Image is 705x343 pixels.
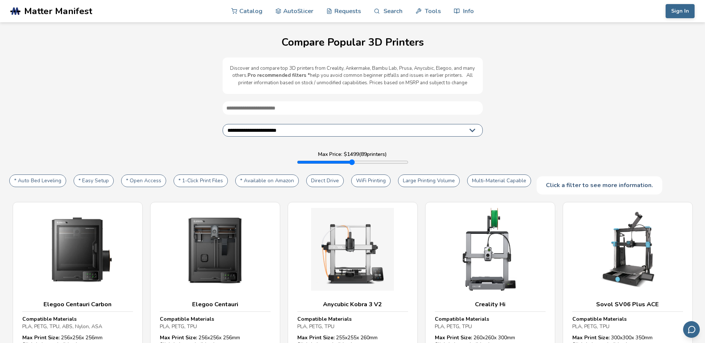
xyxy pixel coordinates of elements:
button: Large Printing Volume [398,174,460,187]
h3: Creality Hi [435,301,546,308]
button: Direct Drive [306,174,344,187]
b: Pro recommended filters * [248,72,310,79]
button: * 1-Click Print Files [174,174,228,187]
strong: Max Print Size: [572,334,609,341]
strong: Compatible Materials [160,316,214,323]
span: PLA, PETG, TPU [160,323,197,330]
strong: Compatible Materials [297,316,352,323]
strong: Max Print Size: [22,334,59,341]
button: * Easy Setup [74,174,114,187]
span: PLA, PETG, TPU [435,323,472,330]
strong: Max Print Size: [297,334,334,341]
h3: Elegoo Centauri [160,301,271,308]
button: * Available on Amazon [235,174,299,187]
h3: Anycubic Kobra 3 V2 [297,301,408,308]
button: Send feedback via email [683,321,700,338]
button: WiFi Printing [351,174,391,187]
h3: Sovol SV06 Plus ACE [572,301,683,308]
span: PLA, PETG, TPU [297,323,334,330]
strong: Compatible Materials [572,316,627,323]
strong: Compatible Materials [22,316,77,323]
span: Matter Manifest [24,6,92,16]
strong: Compatible Materials [435,316,489,323]
button: Sign In [666,4,695,18]
button: * Auto Bed Leveling [9,174,66,187]
span: PLA, PETG, TPU, ABS, Nylon, ASA [22,323,102,330]
h1: Compare Popular 3D Printers [7,37,698,48]
strong: Max Print Size: [160,334,197,341]
label: Max Price: $ 1499 ( 89 printers) [318,151,387,157]
button: Multi-Material Capable [467,174,531,187]
h3: Elegoo Centauri Carbon [22,301,133,308]
span: PLA, PETG, TPU [572,323,609,330]
div: Click a filter to see more information. [537,176,662,194]
p: Discover and compare top 3D printers from Creality, Ankermake, Bambu Lab, Prusa, Anycubic, Elegoo... [230,65,475,87]
strong: Max Print Size: [435,334,472,341]
button: * Open Access [121,174,166,187]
